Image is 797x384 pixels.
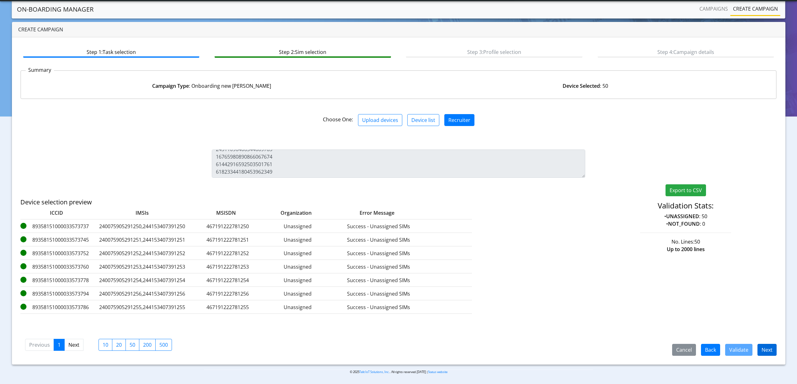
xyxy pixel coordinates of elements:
[595,213,777,220] p: • : 50
[359,370,390,374] a: Telit IoT Solutions, Inc.
[192,276,264,284] label: 467191222781254
[20,250,93,257] label: 89358151000033573752
[668,220,700,227] strong: NOT_FOUND
[757,344,777,356] button: Next
[139,339,156,351] label: 200
[95,290,189,297] label: 240075905291256,244153407391256
[254,209,317,217] label: Organization
[23,46,199,58] btn: Step 1: Task selection
[725,344,752,356] button: Validate
[204,370,593,374] p: © 2025 . All rights reserved.[DATE] |
[99,339,112,351] label: 10
[12,22,785,37] div: Create campaign
[319,209,413,217] label: Error Message
[332,236,426,244] label: Success - Unassigned SIMs
[64,339,83,351] a: Next
[112,339,126,351] label: 20
[192,223,264,230] label: 467191222781250
[20,223,93,230] label: 89358151000033573737
[590,238,781,245] div: No. Lines:
[266,236,329,244] label: Unassigned
[332,276,426,284] label: Success - Unassigned SIMs
[358,114,402,126] button: Upload devices
[192,263,264,271] label: 467191222781253
[192,250,264,257] label: 467191222781252
[20,263,93,271] label: 89358151000033573760
[407,114,439,126] button: Device list
[398,82,772,90] div: : 50
[20,290,93,297] label: 89358151000033573794
[266,250,329,257] label: Unassigned
[95,276,189,284] label: 240075905291254,244153407391254
[701,344,720,356] button: Back
[192,236,264,244] label: 467191222781251
[266,263,329,271] label: Unassigned
[95,223,189,230] label: 240075905291250,244153407391250
[95,236,189,244] label: 240075905291251,244153407391251
[332,263,426,271] label: Success - Unassigned SIMs
[672,344,696,356] button: Cancel
[26,66,54,74] p: Summary
[192,209,251,217] label: MSISDN
[666,184,706,196] button: Export to CSV
[155,339,172,351] label: 500
[666,213,699,220] strong: UNASSIGNED
[20,276,93,284] label: 89358151000033573778
[192,290,264,297] label: 467191222781256
[563,82,600,89] strong: Device Selected
[126,339,139,351] label: 50
[20,209,93,217] label: ICCID
[266,303,329,311] label: Unassigned
[20,303,93,311] label: 89358151000033573786
[332,223,426,230] label: Success - Unassigned SIMs
[54,339,65,351] a: 1
[323,116,353,123] span: Choose One:
[266,290,329,297] label: Unassigned
[332,303,426,311] label: Success - Unassigned SIMs
[332,290,426,297] label: Success - Unassigned SIMs
[595,220,777,228] p: • : 0
[428,370,447,374] a: Status website
[25,82,398,90] div: : Onboarding new [PERSON_NAME]
[266,223,329,230] label: Unassigned
[694,238,700,245] span: 50
[95,250,189,257] label: 240075905291252,244153407391252
[598,46,774,58] btn: Step 4: Campaign details
[95,209,189,217] label: IMSIs
[95,263,189,271] label: 240075905291253,244153407391253
[730,3,780,15] a: Create campaign
[595,201,777,210] h4: Validation Stats:
[332,250,426,257] label: Success - Unassigned SIMs
[95,303,189,311] label: 240075905291255,244153407391255
[20,198,525,206] h5: Device selection preview
[590,245,781,253] div: Up to 2000 lines
[406,46,582,58] btn: Step 3: Profile selection
[215,46,391,58] btn: Step 2: Sim selection
[17,3,94,16] a: On-Boarding Manager
[266,276,329,284] label: Unassigned
[20,236,93,244] label: 89358151000033573745
[444,114,474,126] button: Recruiter
[192,303,264,311] label: 467191222781255
[152,82,189,89] strong: Campaign Type
[697,3,730,15] a: Campaigns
